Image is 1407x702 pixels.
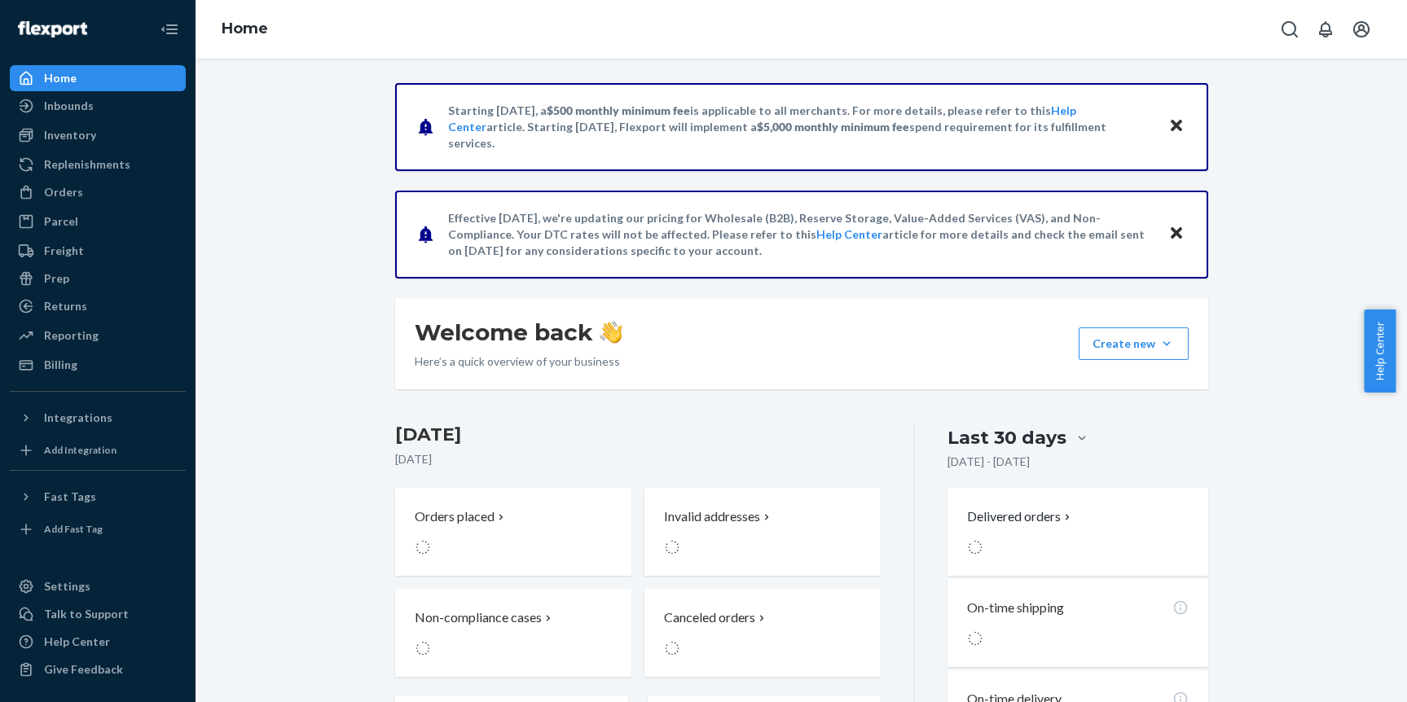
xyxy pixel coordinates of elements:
[18,21,87,37] img: Flexport logo
[547,103,690,117] span: $500 monthly minimum fee
[415,318,622,347] h1: Welcome back
[44,298,87,314] div: Returns
[222,20,268,37] a: Home
[44,443,117,457] div: Add Integration
[44,606,129,622] div: Talk to Support
[10,293,186,319] a: Returns
[644,589,881,677] button: Canceled orders
[10,573,186,599] a: Settings
[44,522,103,536] div: Add Fast Tag
[395,451,882,467] p: [DATE]
[10,656,186,682] button: Give Feedback
[44,98,94,114] div: Inbounds
[967,507,1074,526] button: Delivered orders
[395,488,631,576] button: Orders placed
[44,184,83,200] div: Orders
[395,589,631,677] button: Non-compliance cases
[44,410,112,426] div: Integrations
[44,634,110,650] div: Help Center
[10,516,186,542] a: Add Fast Tag
[10,93,186,119] a: Inbounds
[1364,309,1396,393] button: Help Center
[44,270,69,287] div: Prep
[415,353,622,370] p: Here’s a quick overview of your business
[10,629,186,655] a: Help Center
[44,357,77,373] div: Billing
[10,601,186,627] a: Talk to Support
[44,661,123,678] div: Give Feedback
[44,70,77,86] div: Home
[44,156,130,173] div: Replenishments
[948,454,1030,470] p: [DATE] - [DATE]
[600,321,622,344] img: hand-wave emoji
[10,265,186,292] a: Prep
[44,213,78,230] div: Parcel
[1273,13,1306,46] button: Open Search Box
[1166,115,1187,138] button: Close
[10,238,186,264] a: Freight
[644,488,881,576] button: Invalid addresses
[948,425,1066,450] div: Last 30 days
[44,489,96,505] div: Fast Tags
[1079,327,1189,360] button: Create new
[153,13,186,46] button: Close Navigation
[10,151,186,178] a: Replenishments
[10,179,186,205] a: Orders
[209,6,281,53] ol: breadcrumbs
[967,599,1064,617] p: On-time shipping
[10,484,186,510] button: Fast Tags
[448,210,1153,259] p: Effective [DATE], we're updating our pricing for Wholesale (B2B), Reserve Storage, Value-Added Se...
[44,243,84,259] div: Freight
[10,208,186,235] a: Parcel
[10,352,186,378] a: Billing
[10,405,186,431] button: Integrations
[664,608,755,627] p: Canceled orders
[664,507,760,526] p: Invalid addresses
[816,227,882,241] a: Help Center
[415,608,542,627] p: Non-compliance cases
[44,578,90,595] div: Settings
[1345,13,1378,46] button: Open account menu
[757,120,909,134] span: $5,000 monthly minimum fee
[44,127,96,143] div: Inventory
[415,507,495,526] p: Orders placed
[10,122,186,148] a: Inventory
[10,322,186,349] a: Reporting
[10,437,186,463] a: Add Integration
[395,422,882,448] h3: [DATE]
[1309,13,1342,46] button: Open notifications
[448,103,1153,151] p: Starting [DATE], a is applicable to all merchants. For more details, please refer to this article...
[10,65,186,91] a: Home
[1166,222,1187,246] button: Close
[44,327,99,344] div: Reporting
